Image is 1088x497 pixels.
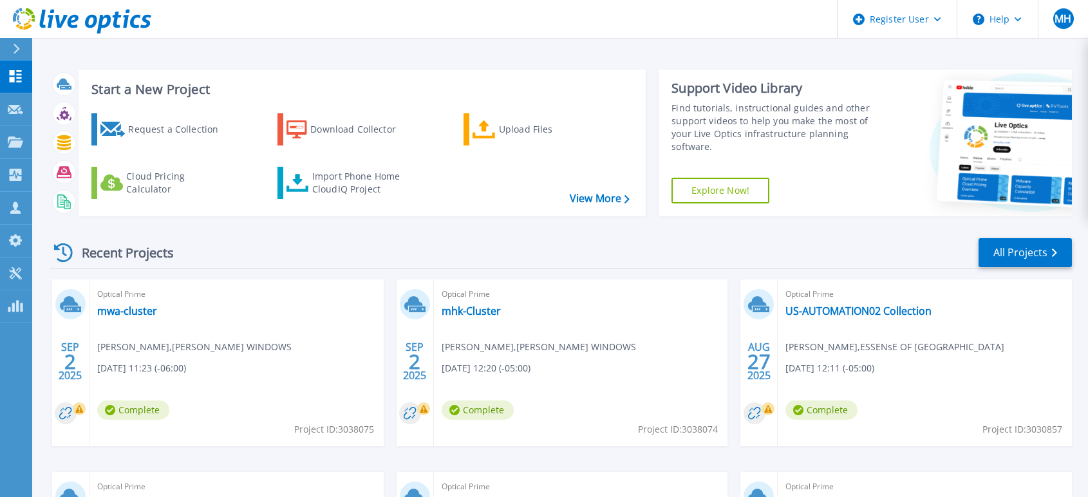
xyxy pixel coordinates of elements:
[1055,14,1071,24] span: MH
[409,356,420,367] span: 2
[91,113,235,145] a: Request a Collection
[50,237,191,268] div: Recent Projects
[499,117,602,142] div: Upload Files
[785,305,932,317] a: US-AUTOMATION02 Collection
[747,356,771,367] span: 27
[402,338,427,385] div: SEP 2025
[91,82,629,97] h3: Start a New Project
[128,117,231,142] div: Request a Collection
[58,338,82,385] div: SEP 2025
[671,80,881,97] div: Support Video Library
[277,113,421,145] a: Download Collector
[464,113,607,145] a: Upload Files
[785,400,858,420] span: Complete
[442,480,720,494] span: Optical Prime
[982,422,1062,436] span: Project ID: 3030857
[785,480,1064,494] span: Optical Prime
[570,192,630,205] a: View More
[97,287,376,301] span: Optical Prime
[310,117,413,142] div: Download Collector
[442,361,530,375] span: [DATE] 12:20 (-05:00)
[126,170,229,196] div: Cloud Pricing Calculator
[64,356,76,367] span: 2
[97,400,169,420] span: Complete
[442,400,514,420] span: Complete
[671,102,881,153] div: Find tutorials, instructional guides and other support videos to help you make the most of your L...
[785,340,1004,354] span: [PERSON_NAME] , ESSENsE OF [GEOGRAPHIC_DATA]
[442,305,501,317] a: mhk-Cluster
[442,287,720,301] span: Optical Prime
[747,338,771,385] div: AUG 2025
[97,305,157,317] a: mwa-cluster
[785,361,874,375] span: [DATE] 12:11 (-05:00)
[638,422,718,436] span: Project ID: 3038074
[97,340,292,354] span: [PERSON_NAME] , [PERSON_NAME] WINDOWS
[97,361,186,375] span: [DATE] 11:23 (-06:00)
[785,287,1064,301] span: Optical Prime
[671,178,769,203] a: Explore Now!
[442,340,636,354] span: [PERSON_NAME] , [PERSON_NAME] WINDOWS
[979,238,1072,267] a: All Projects
[97,480,376,494] span: Optical Prime
[91,167,235,199] a: Cloud Pricing Calculator
[294,422,374,436] span: Project ID: 3038075
[312,170,413,196] div: Import Phone Home CloudIQ Project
